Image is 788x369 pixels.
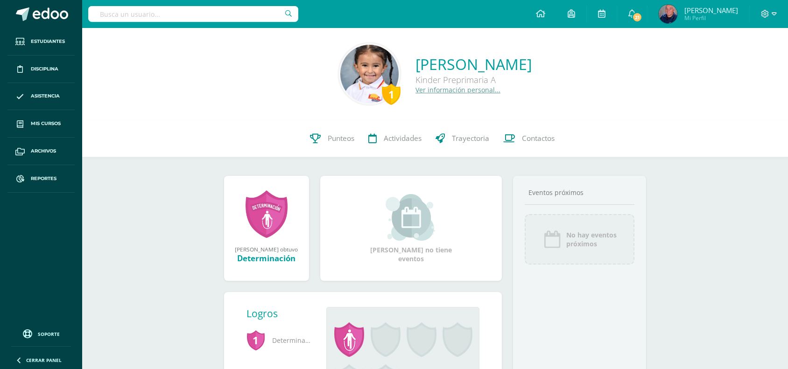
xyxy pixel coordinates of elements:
a: Soporte [11,327,71,340]
span: 1 [246,329,265,351]
a: Estudiantes [7,28,75,56]
div: Eventos próximos [525,188,635,197]
a: Mis cursos [7,110,75,138]
a: Actividades [361,120,429,157]
a: Punteos [303,120,361,157]
span: Estudiantes [31,38,65,45]
a: Trayectoria [429,120,496,157]
img: fb82afbe778be312b916cd7cff2408ba.png [340,45,399,103]
img: event_small.png [386,194,436,241]
span: Mis cursos [31,120,61,127]
span: Trayectoria [452,133,489,143]
a: Archivos [7,138,75,165]
a: [PERSON_NAME] [415,54,532,74]
span: Archivos [31,147,56,155]
span: Actividades [384,133,422,143]
span: Cerrar panel [26,357,62,363]
span: Soporte [38,331,60,337]
a: Contactos [496,120,562,157]
span: Reportes [31,175,56,182]
img: 5300cef466ecbb4fd513dec8d12c4b23.png [659,5,677,23]
a: Ver información personal... [415,85,500,94]
span: Determinación [246,327,312,353]
a: Disciplina [7,56,75,83]
span: No hay eventos próximos [566,230,617,248]
div: Logros [246,307,319,320]
span: Asistencia [31,92,60,100]
span: 21 [632,12,642,22]
img: event_icon.png [543,230,562,249]
div: Kinder Preprimaria A [415,74,532,85]
span: Disciplina [31,65,58,73]
div: Determinación [233,253,300,264]
div: 1 [382,84,401,105]
span: Punteos [328,133,354,143]
input: Busca un usuario... [88,6,298,22]
a: Asistencia [7,83,75,111]
div: [PERSON_NAME] obtuvo [233,245,300,253]
span: Mi Perfil [684,14,738,22]
span: Contactos [522,133,555,143]
div: [PERSON_NAME] no tiene eventos [364,194,457,263]
a: Reportes [7,165,75,193]
span: [PERSON_NAME] [684,6,738,15]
